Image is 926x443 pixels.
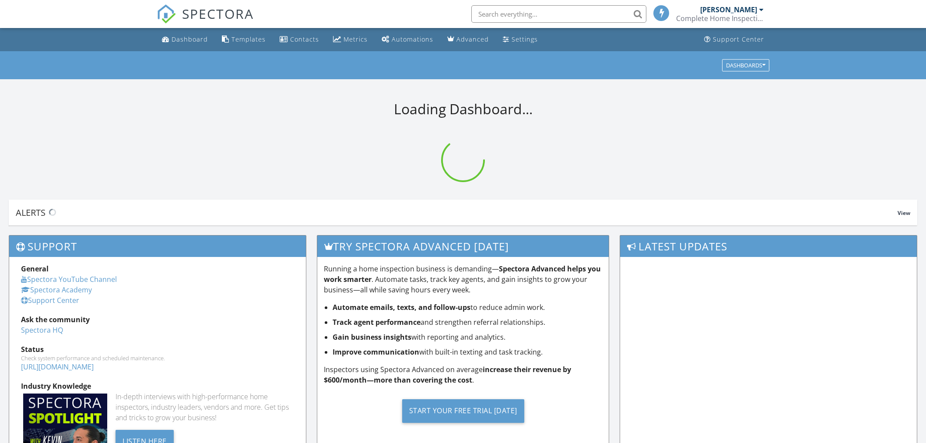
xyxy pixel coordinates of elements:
[324,264,602,295] p: Running a home inspection business is demanding— . Automate tasks, track key agents, and gain ins...
[276,32,323,48] a: Contacts
[21,344,294,355] div: Status
[182,4,254,23] span: SPECTORA
[157,12,254,30] a: SPECTORA
[676,14,764,23] div: Complete Home Inspections Plus
[324,365,571,385] strong: increase their revenue by $600/month—more than covering the cost
[726,62,765,68] div: Dashboards
[344,35,368,43] div: Metrics
[157,4,176,24] img: The Best Home Inspection Software - Spectora
[512,35,538,43] div: Settings
[324,392,602,429] a: Start Your Free Trial [DATE]
[21,314,294,325] div: Ask the community
[21,274,117,284] a: Spectora YouTube Channel
[158,32,211,48] a: Dashboard
[722,59,769,71] button: Dashboards
[333,317,602,327] li: and strengthen referral relationships.
[21,264,49,274] strong: General
[392,35,433,43] div: Automations
[499,32,541,48] a: Settings
[700,5,757,14] div: [PERSON_NAME]
[471,5,646,23] input: Search everything...
[402,399,524,423] div: Start Your Free Trial [DATE]
[456,35,489,43] div: Advanced
[116,391,294,423] div: In-depth interviews with high-performance home inspectors, industry leaders, vendors and more. Ge...
[333,332,411,342] strong: Gain business insights
[333,332,602,342] li: with reporting and analytics.
[333,317,421,327] strong: Track agent performance
[324,364,602,385] p: Inspectors using Spectora Advanced on average .
[16,207,898,218] div: Alerts
[21,285,92,295] a: Spectora Academy
[620,236,917,257] h3: Latest Updates
[713,35,764,43] div: Support Center
[9,236,306,257] h3: Support
[21,295,79,305] a: Support Center
[218,32,269,48] a: Templates
[21,362,94,372] a: [URL][DOMAIN_NAME]
[172,35,208,43] div: Dashboard
[231,35,266,43] div: Templates
[324,264,601,284] strong: Spectora Advanced helps you work smarter
[898,209,910,217] span: View
[701,32,768,48] a: Support Center
[330,32,371,48] a: Metrics
[333,347,602,357] li: with built-in texting and task tracking.
[333,302,602,313] li: to reduce admin work.
[21,355,294,362] div: Check system performance and scheduled maintenance.
[21,325,63,335] a: Spectora HQ
[21,381,294,391] div: Industry Knowledge
[333,302,470,312] strong: Automate emails, texts, and follow-ups
[290,35,319,43] div: Contacts
[378,32,437,48] a: Automations (Basic)
[333,347,419,357] strong: Improve communication
[317,236,609,257] h3: Try spectora advanced [DATE]
[444,32,492,48] a: Advanced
